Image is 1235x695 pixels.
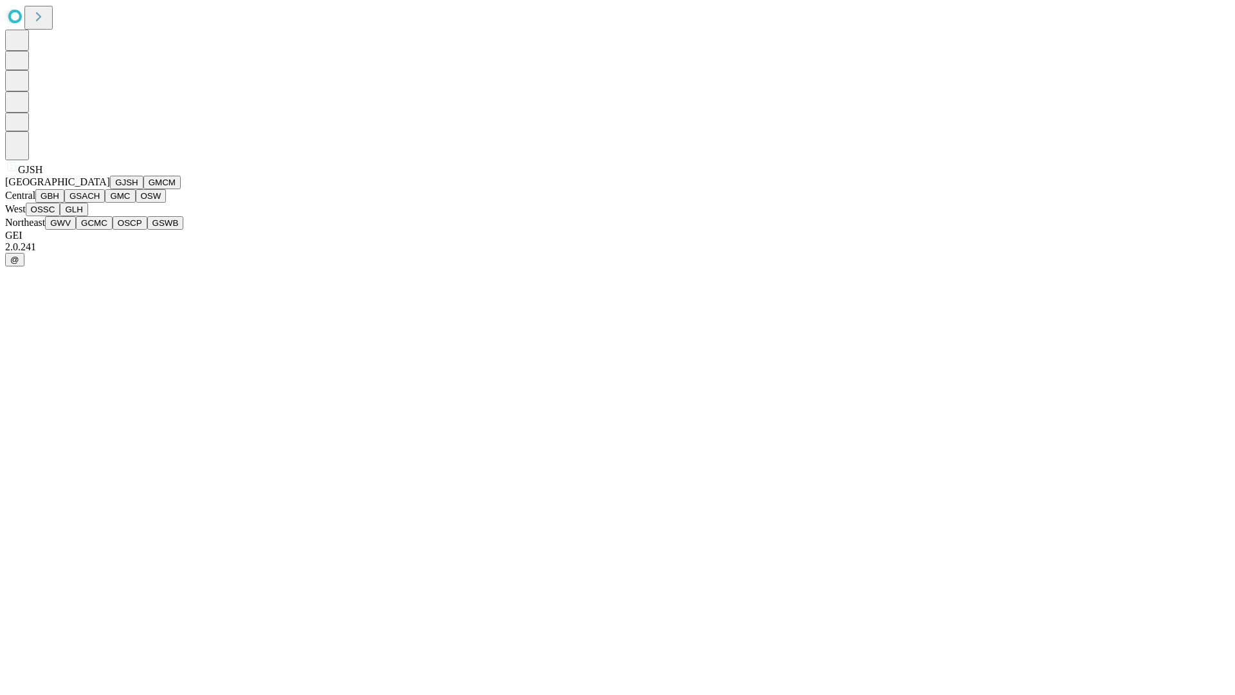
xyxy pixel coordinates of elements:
span: GJSH [18,164,42,175]
div: 2.0.241 [5,241,1230,253]
button: GCMC [76,216,113,230]
span: Northeast [5,217,45,228]
span: @ [10,255,19,264]
button: GLH [60,203,87,216]
button: GMCM [143,176,181,189]
button: OSCP [113,216,147,230]
button: GSACH [64,189,105,203]
button: GWV [45,216,76,230]
button: @ [5,253,24,266]
button: GJSH [110,176,143,189]
button: OSSC [26,203,60,216]
button: OSW [136,189,167,203]
button: GBH [35,189,64,203]
span: [GEOGRAPHIC_DATA] [5,176,110,187]
div: GEI [5,230,1230,241]
span: West [5,203,26,214]
span: Central [5,190,35,201]
button: GMC [105,189,135,203]
button: GSWB [147,216,184,230]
